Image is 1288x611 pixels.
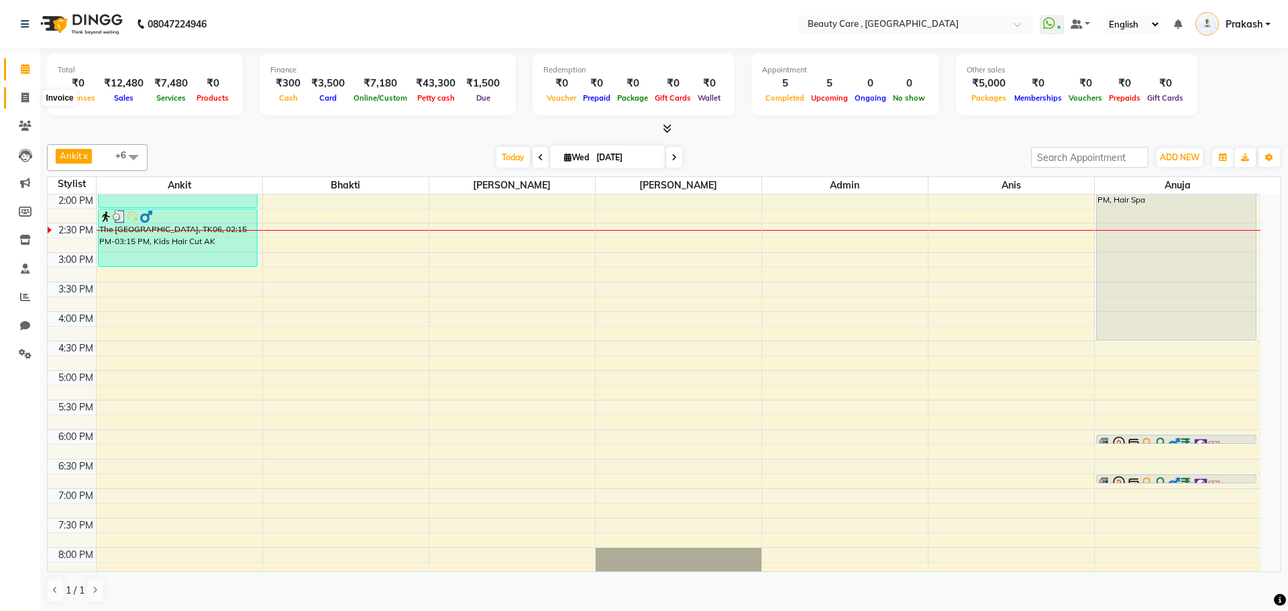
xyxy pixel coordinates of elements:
span: Due [473,93,494,103]
div: Redemption [543,64,724,76]
img: Prakash [1195,12,1219,36]
div: ₹0 [614,76,651,91]
span: Admin [762,177,928,194]
span: Prakash [1226,17,1263,32]
span: Package [614,93,651,103]
div: ₹0 [193,76,232,91]
div: The [GEOGRAPHIC_DATA], TK06, 02:15 PM-03:15 PM, Kids Hair Cut AK [99,209,258,266]
div: ₹0 [1144,76,1187,91]
div: ₹0 [1106,76,1144,91]
div: ₹0 [543,76,580,91]
span: Upcoming [808,93,851,103]
span: Vouchers [1065,93,1106,103]
span: Prepaids [1106,93,1144,103]
div: 3:30 PM [56,282,96,296]
span: Memberships [1011,93,1065,103]
span: 1 / 1 [66,584,85,598]
span: Bhakti [263,177,429,194]
div: 5 [762,76,808,91]
div: Total [58,64,232,76]
div: 7:30 PM [56,518,96,533]
span: Ankit [97,177,262,194]
span: Ongoing [851,93,890,103]
span: Gift Cards [651,93,694,103]
a: x [82,150,88,161]
span: Sales [111,93,137,103]
div: ₹1,500 [461,76,505,91]
div: 8:00 PM [56,548,96,562]
span: Voucher [543,93,580,103]
div: Finance [270,64,505,76]
div: 7:00 PM [56,489,96,503]
div: ₹12,480 [99,76,149,91]
div: ₹0 [651,76,694,91]
span: Completed [762,93,808,103]
span: Card [316,93,340,103]
div: ₹7,180 [350,76,411,91]
input: Search Appointment [1031,147,1148,168]
div: ₹0 [580,76,614,91]
span: Prepaid [580,93,614,103]
div: ₹43,300 [411,76,461,91]
div: ₹0 [1065,76,1106,91]
input: 2025-10-01 [592,148,659,168]
div: ₹5,000 [967,76,1011,91]
div: 6:00 PM [56,430,96,444]
span: Gift Cards [1144,93,1187,103]
div: ₹3,500 [306,76,350,91]
span: Wed [561,152,592,162]
div: 6:30 PM [56,459,96,474]
span: Packages [968,93,1010,103]
div: [PERSON_NAME] 1, TK01, 06:05 PM-06:55 PM, [DEMOGRAPHIC_DATA] Hair Setting [1097,475,1256,483]
div: 0 [851,76,890,91]
span: Online/Custom [350,93,411,103]
div: 2:30 PM [56,223,96,237]
b: 08047224946 [148,5,207,43]
div: Invoice [42,90,76,106]
span: Today [496,147,530,168]
div: 5 [808,76,851,91]
div: 5:30 PM [56,400,96,414]
span: Cash [276,93,301,103]
div: ₹300 [270,76,306,91]
div: 2:00 PM [56,194,96,208]
div: Appointment [762,64,928,76]
span: [PERSON_NAME] [429,177,595,194]
div: 3:00 PM [56,253,96,267]
div: [PERSON_NAME], TK07, 01:30 PM-04:30 PM, Hair Spa [1097,165,1256,340]
span: Products [193,93,232,103]
div: ₹0 [58,76,99,91]
span: Services [153,93,189,103]
span: Wallet [694,93,724,103]
span: Ankit [60,150,82,161]
div: 4:30 PM [56,341,96,355]
div: 5:00 PM [56,371,96,385]
div: Stylist [48,177,96,191]
div: ₹7,480 [149,76,193,91]
span: No show [890,93,928,103]
div: 0 [890,76,928,91]
div: Other sales [967,64,1187,76]
span: Anis [928,177,1094,194]
span: ADD NEW [1160,152,1199,162]
button: ADD NEW [1157,148,1203,167]
div: 4:00 PM [56,312,96,326]
span: Anuja [1095,177,1261,194]
span: [PERSON_NAME] [596,177,761,194]
div: [PERSON_NAME] 1, TK01, 06:05 PM-06:55 PM, [DEMOGRAPHIC_DATA] Hair Setting [1097,435,1256,443]
span: Petty cash [414,93,458,103]
div: ₹0 [694,76,724,91]
img: logo [34,5,126,43]
div: ₹0 [1011,76,1065,91]
span: +6 [115,150,136,160]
